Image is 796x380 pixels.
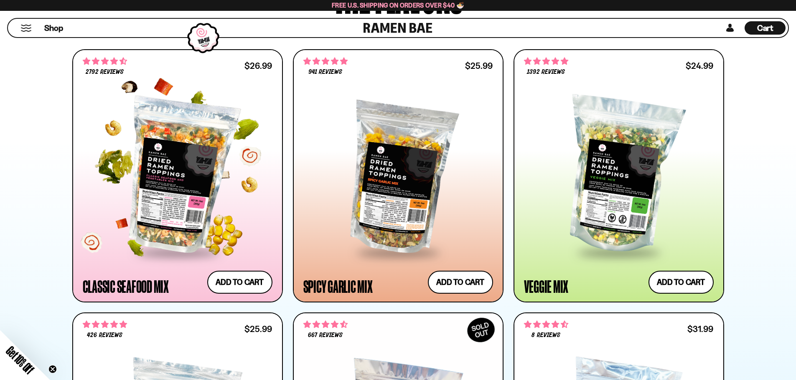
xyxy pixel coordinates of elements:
div: Veggie Mix [524,279,569,294]
a: 4.68 stars 2792 reviews $26.99 Classic Seafood Mix Add to cart [72,49,283,302]
span: 941 reviews [308,69,342,75]
div: $25.99 [465,62,493,70]
a: Shop [44,21,63,35]
span: 4.75 stars [303,56,348,67]
a: 4.75 stars 941 reviews $25.99 Spicy Garlic Mix Add to cart [293,49,504,302]
button: Add to cart [207,271,272,294]
div: Spicy Garlic Mix [303,279,373,294]
div: $25.99 [244,325,272,333]
button: Add to cart [428,271,493,294]
div: $26.99 [244,62,272,70]
span: 4.68 stars [83,56,127,67]
a: 4.76 stars 1392 reviews $24.99 Veggie Mix Add to cart [514,49,724,302]
span: 4.76 stars [524,56,568,67]
span: 667 reviews [308,332,342,339]
span: 4.64 stars [303,319,348,330]
div: $31.99 [687,325,713,333]
span: Cart [757,23,773,33]
span: 8 reviews [532,332,560,339]
button: Mobile Menu Trigger [20,25,32,32]
span: 4.76 stars [83,319,127,330]
span: 2792 reviews [86,69,123,75]
span: Get 10% Off [4,344,36,376]
a: Cart [745,19,786,37]
div: SOLD OUT [463,313,499,347]
span: Shop [44,23,63,34]
span: 4.62 stars [524,319,568,330]
button: Add to cart [648,271,714,294]
span: Free U.S. Shipping on Orders over $40 🍜 [332,1,464,9]
button: Close teaser [48,365,57,373]
div: $24.99 [686,62,713,70]
span: 1392 reviews [527,69,565,75]
div: Classic Seafood Mix [83,279,169,294]
span: 426 reviews [87,332,122,339]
